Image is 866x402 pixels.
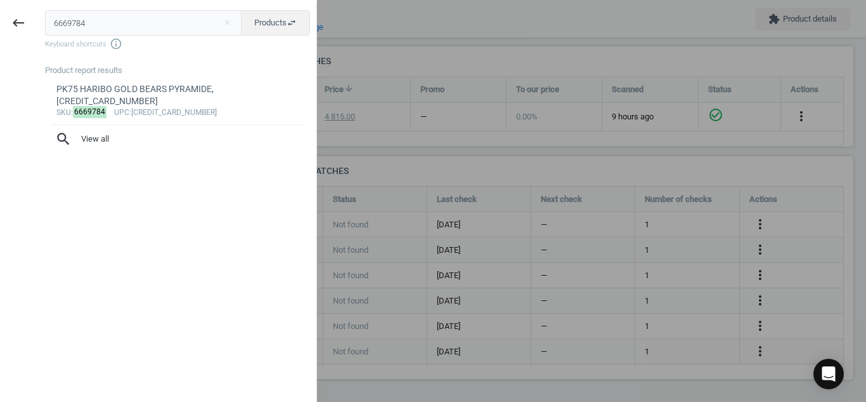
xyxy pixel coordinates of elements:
div: PK75 HARIBO GOLD BEARS PYRAMIDE, [CREDIT_CARD_NUMBER] [56,83,299,108]
span: upc [114,108,129,117]
div: Open Intercom Messenger [813,359,844,389]
i: search [55,131,72,147]
i: swap_horiz [287,18,297,28]
mark: 6669784 [73,106,107,118]
i: keyboard_backspace [11,15,26,30]
span: sku [56,108,71,117]
span: Products [254,17,297,29]
button: Productsswap_horiz [241,10,310,36]
button: searchView all [45,125,310,153]
span: Keyboard shortcuts [45,37,310,50]
button: keyboard_backspace [4,8,33,38]
input: Enter the SKU or product name [45,10,242,36]
i: info_outline [110,37,122,50]
span: View all [55,131,300,147]
div: : :[CREDIT_CARD_NUMBER] [56,108,299,118]
button: Close [217,17,236,29]
div: Product report results [45,65,316,76]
